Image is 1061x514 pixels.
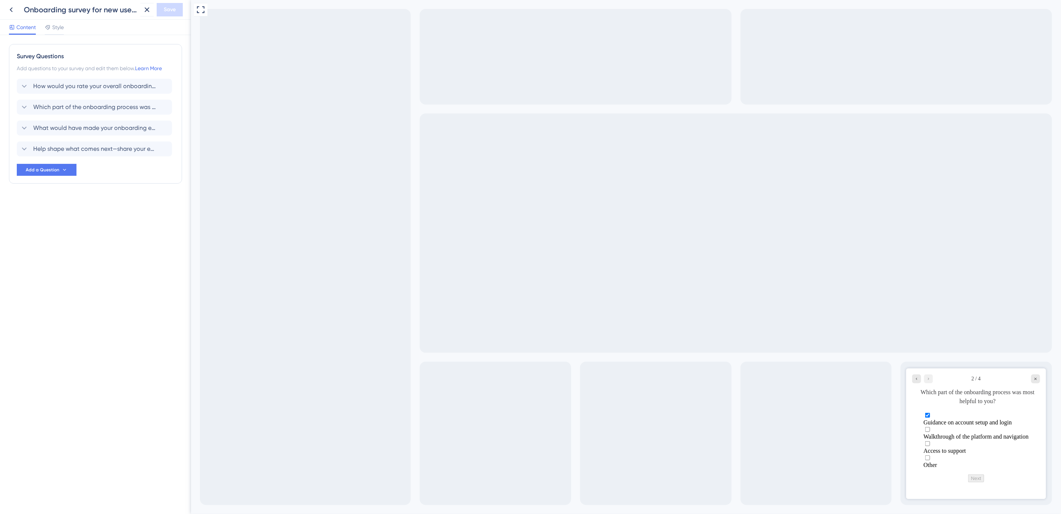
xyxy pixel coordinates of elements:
span: How would you rate your overall onboarding experience? [33,82,156,91]
iframe: UserGuiding Survey [715,368,855,499]
span: Which part of the onboarding process was most helpful to you? [33,103,156,112]
button: Add a Question [17,164,76,176]
div: Add questions to your survey and edit them below. [17,64,174,73]
span: Save [164,5,176,14]
span: What would have made your onboarding experience better? [33,124,156,133]
div: Survey Questions [17,52,174,61]
a: Learn More [135,65,162,71]
span: Help shape what comes next—share your email or OSID to join our conversations on future solutions [33,144,156,153]
div: Onboarding survey for new users [24,4,137,15]
span: Style [52,23,64,32]
button: Save [157,3,183,16]
span: Content [16,23,36,32]
span: Add a Question [26,167,59,173]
